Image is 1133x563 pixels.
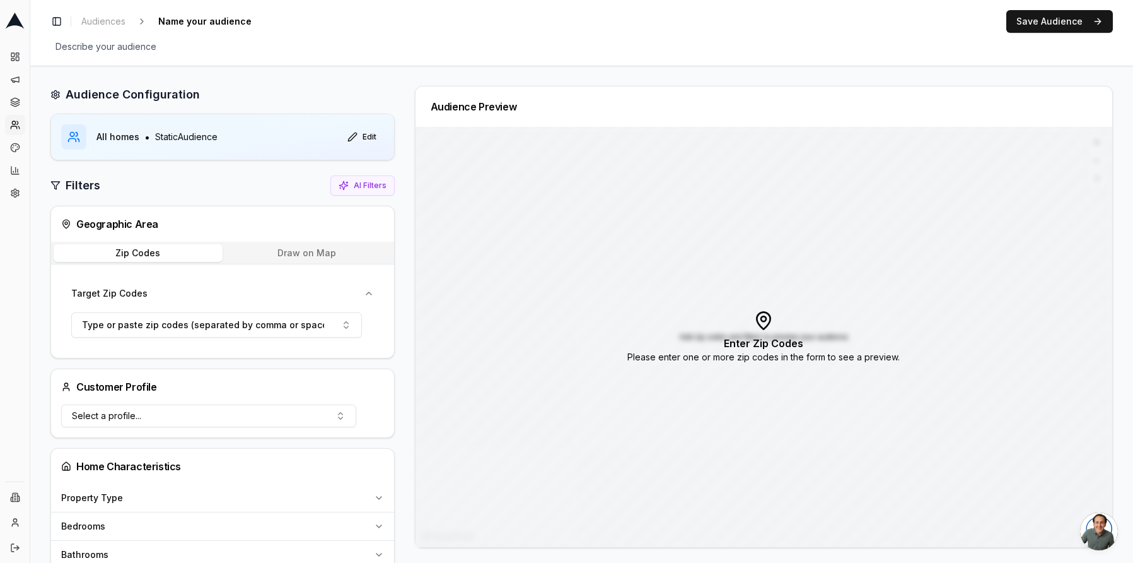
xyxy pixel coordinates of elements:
[61,280,384,307] button: Target Zip Codes
[61,520,105,533] span: Bedrooms
[61,548,108,561] span: Bathrooms
[61,307,384,348] div: Target Zip Codes
[144,129,150,145] span: •
[51,513,394,540] button: Bedrooms
[223,244,392,262] button: Draw on Map
[76,13,131,30] a: Audiences
[54,244,223,262] button: Zip Codes
[5,538,25,558] button: Log out
[61,459,384,474] div: Home Characteristics
[153,13,257,30] span: Name your audience
[81,15,125,28] span: Audiences
[1080,513,1118,550] div: Open chat
[82,319,331,331] span: Type or paste zip codes (separated by comma or space)
[627,351,900,364] p: Please enter one or more zip codes in the form to see a preview.
[431,102,517,112] div: Audience Preview
[66,86,200,104] h2: Audience Configuration
[72,410,141,422] span: Select a profile...
[96,131,139,143] span: All homes
[155,131,218,143] span: Static Audience
[61,216,384,232] div: Geographic Area
[50,38,161,56] span: Describe your audience
[354,181,386,191] span: AI Filters
[61,379,157,394] div: Customer Profile
[1006,10,1113,33] button: Save Audience
[76,13,277,30] nav: breadcrumb
[330,175,395,196] button: AI Filters
[61,492,123,504] span: Property Type
[724,336,803,351] p: Enter Zip Codes
[66,177,100,194] h2: Filters
[340,127,384,147] button: Edit
[51,484,394,512] button: Property Type
[71,287,148,300] span: Target Zip Codes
